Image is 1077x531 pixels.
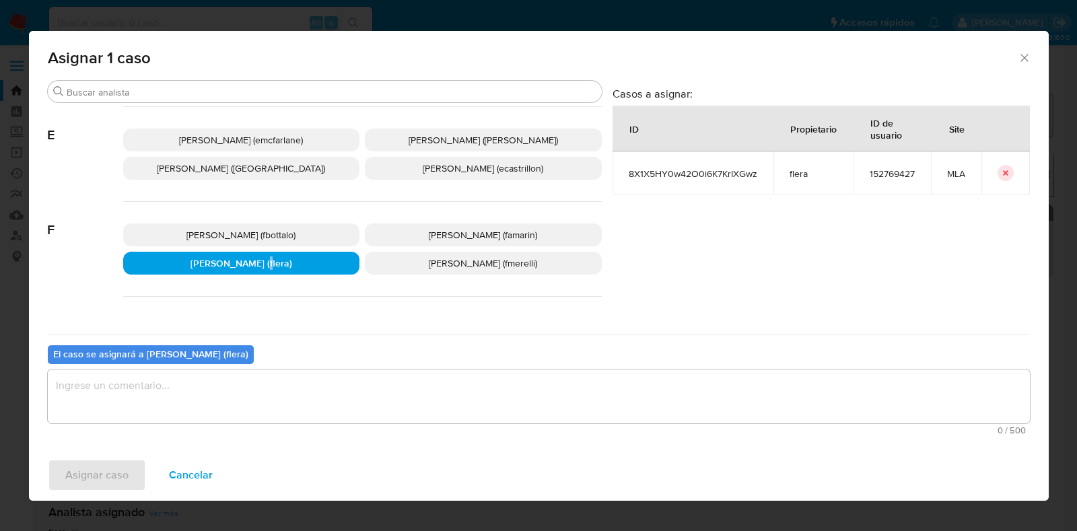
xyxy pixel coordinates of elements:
[409,133,558,147] span: [PERSON_NAME] ([PERSON_NAME])
[52,426,1026,435] span: Máximo 500 caracteres
[53,347,248,361] b: El caso se asignará a [PERSON_NAME] (flera)
[1018,51,1030,63] button: Cerrar ventana
[123,223,360,246] div: [PERSON_NAME] (fbottalo)
[870,168,915,180] span: 152769427
[186,228,296,242] span: [PERSON_NAME] (fbottalo)
[854,106,930,151] div: ID de usuario
[613,87,1030,100] h3: Casos a asignar:
[123,252,360,275] div: [PERSON_NAME] (flera)
[429,228,537,242] span: [PERSON_NAME] (famarin)
[774,112,853,145] div: Propietario
[151,459,230,491] button: Cancelar
[48,50,1018,66] span: Asignar 1 caso
[365,223,602,246] div: [PERSON_NAME] (famarin)
[933,112,981,145] div: Site
[179,133,303,147] span: [PERSON_NAME] (emcfarlane)
[998,165,1014,181] button: icon-button
[123,129,360,151] div: [PERSON_NAME] (emcfarlane)
[429,256,537,270] span: [PERSON_NAME] (fmerelli)
[613,112,655,145] div: ID
[29,31,1049,501] div: assign-modal
[48,202,123,238] span: F
[629,168,757,180] span: 8X1X5HY0w42O0i6K7KrIXGwz
[365,157,602,180] div: [PERSON_NAME] (ecastrillon)
[157,162,325,175] span: [PERSON_NAME] ([GEOGRAPHIC_DATA])
[67,86,596,98] input: Buscar analista
[365,252,602,275] div: [PERSON_NAME] (fmerelli)
[365,129,602,151] div: [PERSON_NAME] ([PERSON_NAME])
[53,86,64,97] button: Buscar
[48,297,123,333] span: G
[190,256,292,270] span: [PERSON_NAME] (flera)
[48,107,123,143] span: E
[947,168,965,180] span: MLA
[123,157,360,180] div: [PERSON_NAME] ([GEOGRAPHIC_DATA])
[423,162,543,175] span: [PERSON_NAME] (ecastrillon)
[790,168,837,180] span: flera
[169,460,213,490] span: Cancelar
